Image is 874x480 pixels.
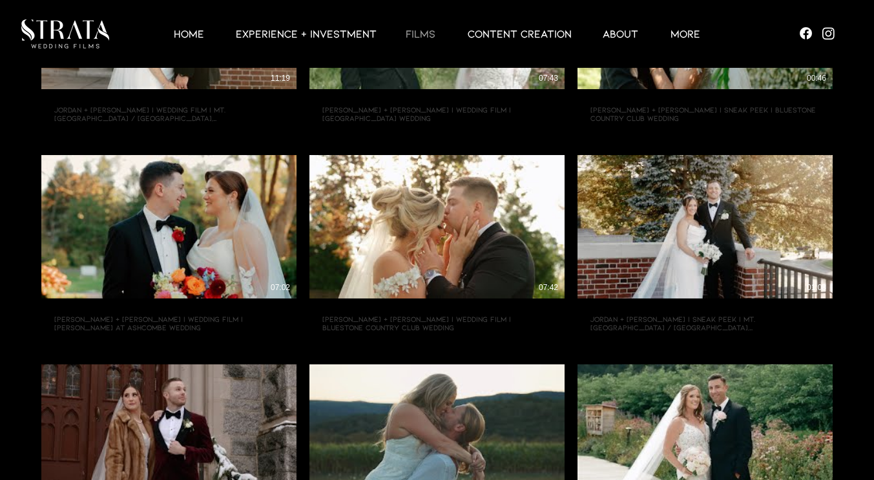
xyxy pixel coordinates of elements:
h3: [PERSON_NAME] + [PERSON_NAME] | Wedding Film | [GEOGRAPHIC_DATA] Wedding [322,105,552,123]
h3: Jordan + [PERSON_NAME] | Sneak Peek | Mt. [GEOGRAPHIC_DATA] / [GEOGRAPHIC_DATA], [GEOGRAPHIC_DATA... [590,314,820,332]
div: 00:46 [807,74,826,83]
div: 07:43 [539,74,558,83]
h3: [PERSON_NAME] + [PERSON_NAME] | Sneak Peek | Bluestone Country Club Wedding [590,105,820,123]
a: Films [390,26,452,41]
button: [PERSON_NAME] + [PERSON_NAME] | Wedding Film | Bluestone Country Club Wedding [309,298,565,332]
div: 07:02 [271,283,290,292]
button: [PERSON_NAME] + [PERSON_NAME] | Wedding Film | [GEOGRAPHIC_DATA] Wedding [309,89,565,123]
a: ABOUT [587,26,654,41]
a: HOME [158,26,220,41]
h3: Jordan + [PERSON_NAME] | Wedding Film | Mt. [GEOGRAPHIC_DATA] / [GEOGRAPHIC_DATA], [GEOGRAPHIC_DA... [54,105,284,123]
h3: [PERSON_NAME] + [PERSON_NAME] | Wedding Film | [PERSON_NAME] at Ashcombe Wedding [54,314,284,332]
a: EXPERIENCE + INVESTMENT [220,26,390,41]
p: EXPERIENCE + INVESTMENT [229,26,383,41]
h3: [PERSON_NAME] + [PERSON_NAME] | Wedding Film | Bluestone Country Club Wedding [322,314,552,332]
p: CONTENT CREATION [461,26,578,41]
nav: Site [123,26,751,41]
div: 07:42 [539,283,558,292]
button: [PERSON_NAME] + [PERSON_NAME] | Sneak Peek | Bluestone Country Club Wedding [577,89,833,123]
button: Jordan + [PERSON_NAME] | Wedding Film | Mt. [GEOGRAPHIC_DATA] / [GEOGRAPHIC_DATA], [GEOGRAPHIC_DA... [41,89,297,123]
button: [PERSON_NAME] + [PERSON_NAME] | Wedding Film | [PERSON_NAME] at Ashcombe Wedding [41,298,297,332]
div: 01:08 [807,283,826,292]
div: 11:19 [271,74,290,83]
ul: Social Bar [798,25,837,41]
img: LUX STRATA TEST_edited.png [21,19,109,48]
button: Jordan + [PERSON_NAME] | Sneak Peek | Mt. [GEOGRAPHIC_DATA] / [GEOGRAPHIC_DATA], [GEOGRAPHIC_DATA... [577,298,833,332]
p: Films [399,26,442,41]
p: More [664,26,707,41]
p: ABOUT [596,26,645,41]
p: HOME [167,26,211,41]
a: CONTENT CREATION [452,26,587,41]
